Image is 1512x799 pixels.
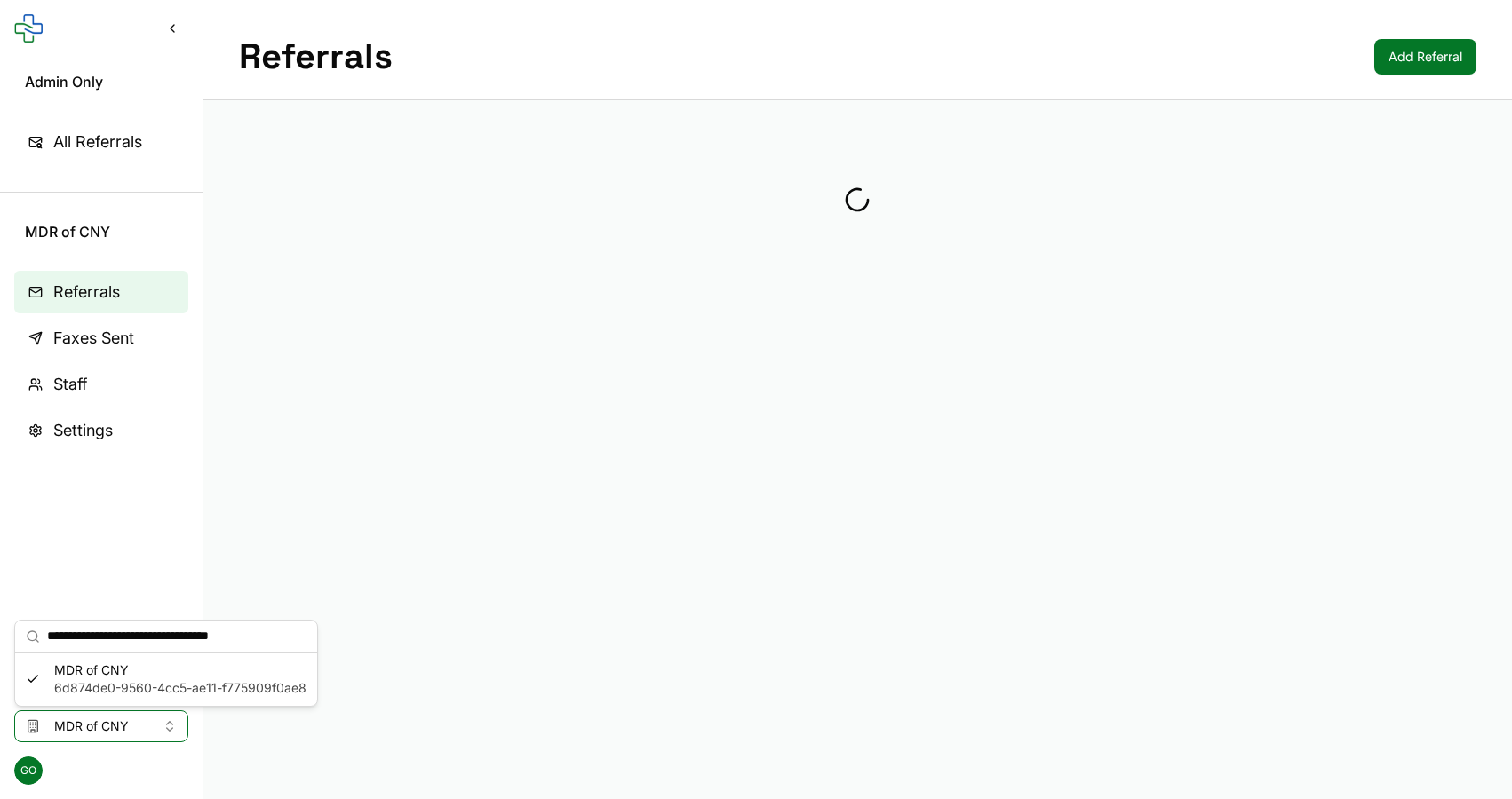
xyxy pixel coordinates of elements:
[25,221,178,242] span: MDR of CNY
[14,409,188,452] a: Settings
[14,363,188,406] a: Staff
[14,271,188,313] a: Referrals
[156,12,188,44] button: Collapse sidebar
[14,121,188,163] a: All Referrals
[53,418,113,443] span: Settings
[54,679,306,697] span: 6d874de0-9560-4cc5-ae11-f775909f0ae8
[14,756,43,785] span: GO
[53,130,142,154] span: All Referrals
[25,71,178,92] span: Admin Only
[53,280,120,305] span: Referrals
[53,372,87,397] span: Staff
[54,661,306,679] span: MDR of CNY
[54,717,148,735] span: MDR of CNY
[14,710,188,742] button: Select clinic
[239,36,393,78] h1: Referrals
[15,653,317,706] div: Suggestions
[53,326,134,351] span: Faxes Sent
[14,317,188,360] a: Faxes Sent
[1374,39,1476,75] a: Add Referral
